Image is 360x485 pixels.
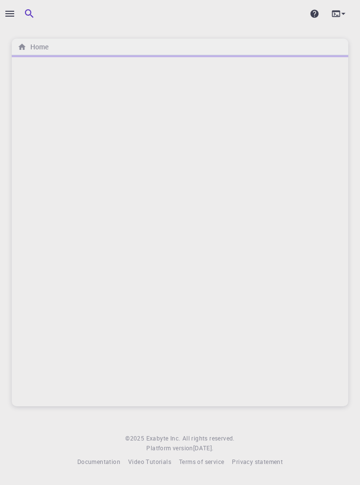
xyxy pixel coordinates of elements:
[16,42,50,52] nav: breadcrumb
[232,458,283,465] span: Privacy statement
[193,444,214,452] span: [DATE] .
[77,458,120,465] span: Documentation
[128,457,171,467] a: Video Tutorials
[125,434,146,443] span: © 2025
[179,457,224,467] a: Terms of service
[77,457,120,467] a: Documentation
[146,443,193,453] span: Platform version
[193,443,214,453] a: [DATE].
[182,434,235,443] span: All rights reserved.
[26,42,48,52] h6: Home
[179,458,224,465] span: Terms of service
[146,434,180,443] a: Exabyte Inc.
[232,457,283,467] a: Privacy statement
[146,434,180,442] span: Exabyte Inc.
[128,458,171,465] span: Video Tutorials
